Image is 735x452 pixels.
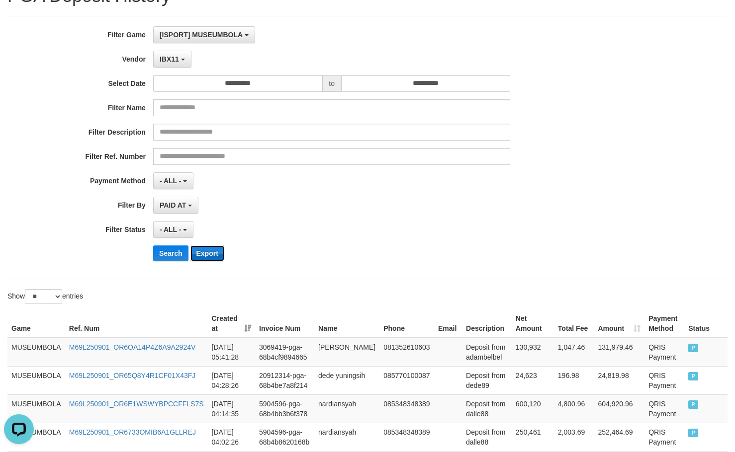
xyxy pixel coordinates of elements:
[153,172,193,189] button: - ALL -
[379,394,434,423] td: 085348348389
[379,338,434,367] td: 081352610603
[69,400,204,408] a: M69L250901_OR6E1WSWYBPCCFFLS7S
[208,423,255,451] td: [DATE] 04:02:26
[554,423,594,451] td: 2,003.69
[4,4,34,34] button: Open LiveChat chat widget
[644,309,684,338] th: Payment Method
[7,289,83,304] label: Show entries
[65,309,208,338] th: Ref. Num
[153,197,198,214] button: PAID AT
[462,423,512,451] td: Deposit from dalle88
[512,366,554,394] td: 24,623
[160,201,186,209] span: PAID AT
[554,394,594,423] td: 4,800.96
[322,75,341,92] span: to
[462,394,512,423] td: Deposit from dalle88
[153,221,193,238] button: - ALL -
[434,309,462,338] th: Email
[688,372,698,380] span: PAID
[688,429,698,437] span: PAID
[314,309,379,338] th: Name
[255,394,314,423] td: 5904596-pga-68b4bb3b6f378
[208,309,255,338] th: Created at: activate to sort column ascending
[379,366,434,394] td: 085770100087
[462,338,512,367] td: Deposit from adambelbel
[314,423,379,451] td: nardiansyah
[644,394,684,423] td: QRIS Payment
[688,344,698,352] span: PAID
[512,338,554,367] td: 130,932
[554,366,594,394] td: 196.98
[160,177,182,185] span: - ALL -
[255,338,314,367] td: 3069419-pga-68b4cf9894665
[153,26,255,43] button: [ISPORT] MUSEUMBOLA
[688,400,698,409] span: PAID
[153,51,191,68] button: IBX11
[462,366,512,394] td: Deposit from dede89
[379,309,434,338] th: Phone
[314,366,379,394] td: dede yuningsih
[644,366,684,394] td: QRIS Payment
[644,338,684,367] td: QRIS Payment
[594,366,644,394] td: 24,819.98
[644,423,684,451] td: QRIS Payment
[160,55,179,63] span: IBX11
[160,226,182,233] span: - ALL -
[255,309,314,338] th: Invoice Num
[512,423,554,451] td: 250,461
[554,338,594,367] td: 1,047.46
[255,366,314,394] td: 20912314-pga-68b4be7a8f214
[594,338,644,367] td: 131,979.46
[69,372,196,379] a: M69L250901_OR65Q8Y4R1CF01X43FJ
[512,309,554,338] th: Net Amount
[153,245,188,261] button: Search
[7,309,65,338] th: Game
[69,428,196,436] a: M69L250901_OR6733OMIB6A1GLLREJ
[379,423,434,451] td: 085348348389
[462,309,512,338] th: Description
[160,31,243,39] span: [ISPORT] MUSEUMBOLA
[7,338,65,367] td: MUSEUMBOLA
[554,309,594,338] th: Total Fee
[594,309,644,338] th: Amount: activate to sort column ascending
[594,394,644,423] td: 604,920.96
[25,289,62,304] select: Showentries
[594,423,644,451] td: 252,464.69
[190,245,224,261] button: Export
[69,343,196,351] a: M69L250901_OR6OA14P4Z6A9A2924V
[208,394,255,423] td: [DATE] 04:14:35
[208,366,255,394] td: [DATE] 04:28:26
[684,309,728,338] th: Status
[7,366,65,394] td: MUSEUMBOLA
[255,423,314,451] td: 5904596-pga-68b4b8620168b
[314,338,379,367] td: [PERSON_NAME]
[512,394,554,423] td: 600,120
[7,394,65,423] td: MUSEUMBOLA
[314,394,379,423] td: nardiansyah
[208,338,255,367] td: [DATE] 05:41:28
